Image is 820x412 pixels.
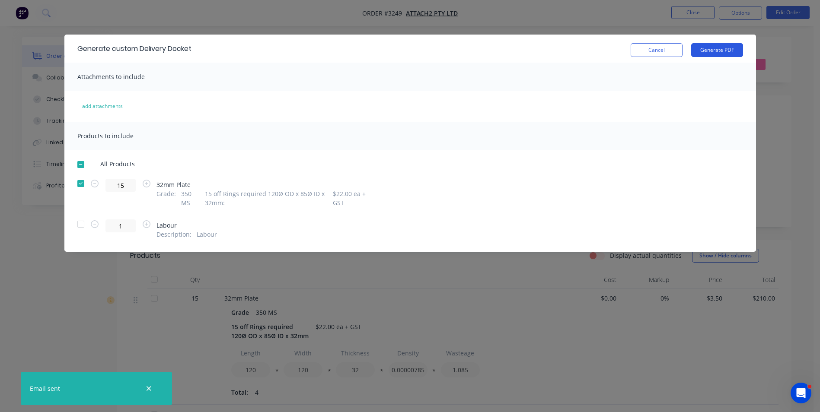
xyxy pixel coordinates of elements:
[73,99,132,113] button: add attachments
[691,43,743,57] button: Generate PDF
[181,189,199,207] span: 350 MS
[631,43,683,57] button: Cancel
[77,44,191,54] div: Generate custom Delivery Docket
[30,384,60,393] div: Email sent
[156,189,176,207] span: Grade :
[156,230,191,239] span: Description :
[156,221,217,230] span: Labour
[77,132,134,140] span: Products to include
[205,189,327,207] span: 15 off Rings required 120Ø OD x 85Ø ID x 32mm :
[77,73,145,81] span: Attachments to include
[156,180,373,189] span: 32mm Plate
[100,159,140,168] span: All Products
[197,230,217,239] span: Labour
[333,189,373,207] span: $22.00 ea + GST
[791,383,811,403] iframe: Intercom live chat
